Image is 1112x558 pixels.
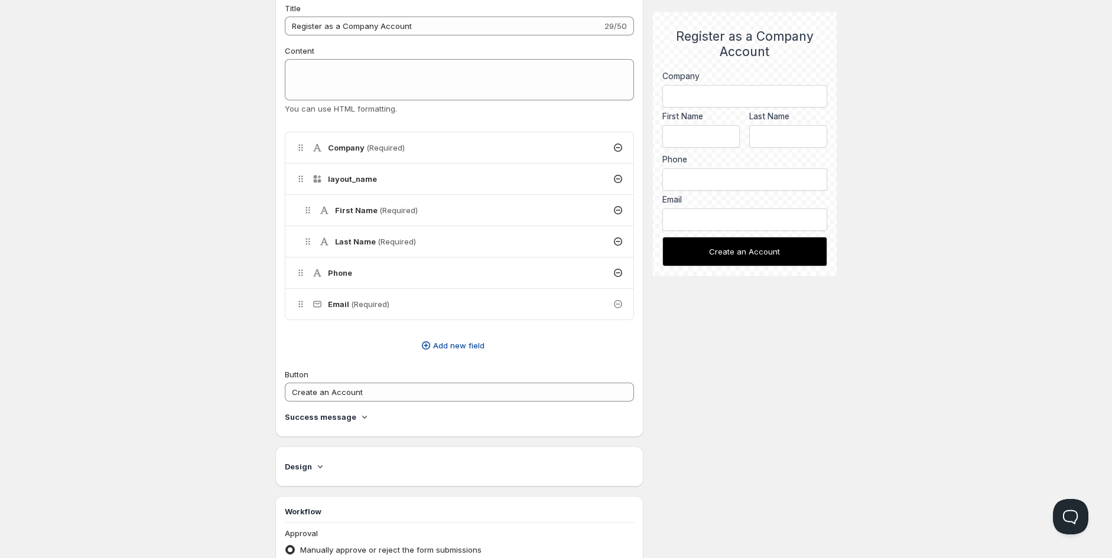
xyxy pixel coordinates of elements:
h4: First Name [335,204,418,216]
span: Manually approve or reject the form submissions [300,545,482,554]
span: Approval [285,528,318,538]
span: (Required) [366,143,405,152]
button: Add new field [278,336,627,355]
span: (Required) [379,205,418,215]
h4: layout_name [328,173,377,185]
h4: Design [285,461,312,472]
iframe: Help Scout Beacon - Open [1053,499,1088,534]
span: Button [285,370,308,379]
label: Phone [662,154,827,165]
label: First Name [662,110,740,122]
label: Company [662,70,827,82]
span: Title [285,4,301,13]
h4: Success message [285,411,356,423]
span: You can use HTML formatting. [285,104,397,113]
span: Add new field [433,340,485,351]
label: Last Name [749,110,827,122]
h3: Workflow [285,505,634,517]
h4: Company [328,142,405,154]
span: (Required) [351,299,389,309]
div: Email [662,194,827,205]
button: Create an Account [662,237,827,266]
span: (Required) [378,237,416,246]
span: Content [285,46,314,56]
h4: Phone [328,267,352,279]
h4: Email [328,298,389,310]
h4: Last Name [335,236,416,247]
h2: Register as a Company Account [662,29,827,60]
